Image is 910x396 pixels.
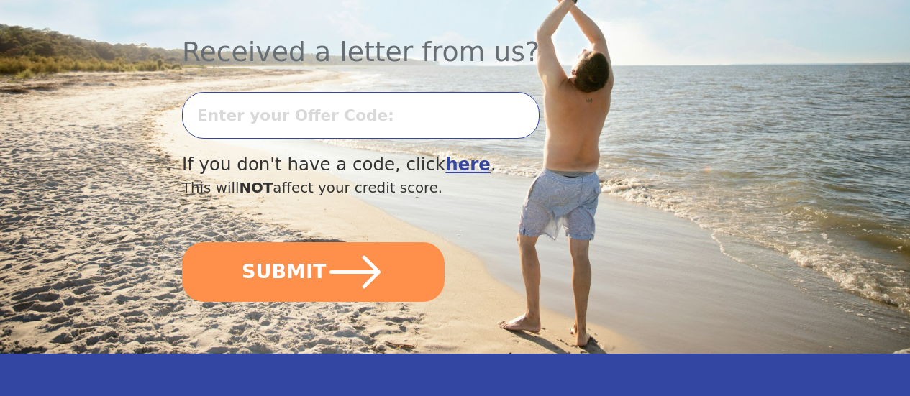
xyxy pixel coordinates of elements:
div: This will affect your credit score. [182,178,646,199]
span: NOT [239,180,273,196]
input: Enter your Offer Code: [182,92,540,139]
button: SUBMIT [182,242,445,302]
div: Received a letter from us? [182,7,646,73]
div: If you don't have a code, click . [182,152,646,178]
a: here [445,154,491,175]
